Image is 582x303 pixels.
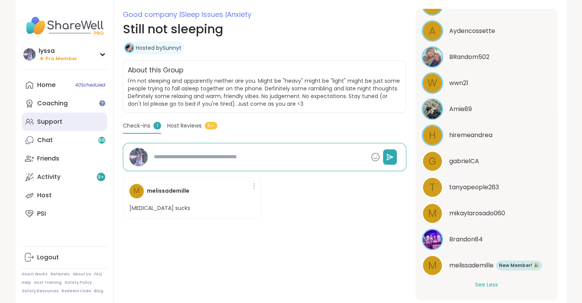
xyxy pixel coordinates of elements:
[94,272,102,277] a: FAQ
[46,56,77,62] span: Pro Member
[22,94,107,113] a: Coaching
[475,281,498,289] button: See Less
[449,209,505,218] span: mikaylarosado060
[423,100,442,119] img: Amie89
[37,210,46,218] div: PSI
[65,280,92,285] a: Safety Policy
[22,272,47,277] a: How It Works
[22,288,59,294] a: Safety Resources
[181,10,227,19] span: Sleep Issues |
[37,173,60,181] div: Activity
[99,100,105,106] iframe: Spotlight
[22,168,107,186] a: Activity9+
[22,280,31,285] a: Help
[134,185,140,197] span: m
[449,52,489,62] span: BRandom502
[136,44,181,52] a: Hosted bySunnyt
[129,148,148,166] img: lyssa
[449,157,479,166] span: gabrielCA
[34,280,62,285] a: Host Training
[98,174,104,180] span: 9 +
[23,48,36,61] img: lyssa
[126,44,133,52] img: Sunnyt
[22,205,107,223] a: PSI
[22,248,107,267] a: Logout
[449,235,483,244] span: Brandon84
[499,262,539,269] span: New Member! 🎉
[62,288,91,294] a: Redeem Code
[37,118,62,126] div: Support
[22,12,107,39] img: ShareWell Nav Logo
[430,180,435,195] span: t
[37,191,52,200] div: Host
[22,76,107,94] a: Home40Scheduled
[99,137,105,144] span: 88
[128,77,401,108] span: I'm not sleeping and apparently neither are you. Might be "heavy" might be "light" might be just ...
[128,66,183,75] h2: About this Group
[429,128,436,143] span: h
[37,99,68,108] div: Coaching
[429,154,436,169] span: g
[37,154,59,163] div: Friends
[422,124,551,146] a: hhiremeandrea
[428,206,437,221] span: m
[422,255,551,276] a: mmelissademilleNew Member! 🎉
[449,183,499,192] span: tanyapeople263
[422,151,551,172] a: ggabrielCA
[37,81,55,89] div: Home
[153,122,161,129] span: 1
[123,122,150,130] span: Check-ins
[449,79,468,88] span: wwn21
[22,186,107,205] a: Host
[227,10,251,19] span: Anxiety
[73,272,91,277] a: About Us
[123,10,181,19] span: Good company |
[429,24,436,39] span: A
[37,253,59,262] div: Logout
[123,20,406,38] h1: Still not sleeping
[422,46,551,68] a: BRandom502BRandom502
[37,136,53,144] div: Chat
[422,72,551,94] a: wwwn21
[75,82,105,88] span: 40 Scheduled
[427,76,437,91] span: w
[167,122,202,130] span: Host Reviews
[422,177,551,198] a: ttanyapeople263
[423,47,442,67] img: BRandom502
[22,131,107,149] a: Chat88
[39,47,77,55] div: lyssa
[449,131,492,140] span: hiremeandrea
[205,122,217,129] span: 5+
[422,203,551,224] a: mmikaylarosado060
[449,261,494,270] span: melissademille
[422,20,551,42] a: AAydencossette
[428,258,437,273] span: m
[147,187,189,195] h4: melissademille
[51,272,70,277] a: Referrals
[22,149,107,168] a: Friends
[423,230,442,249] img: Brandon84
[422,229,551,250] a: Brandon84Brandon84
[94,288,103,294] a: Blog
[449,105,472,114] span: Amie89
[129,205,190,212] p: [MEDICAL_DATA] sucks
[449,26,495,36] span: Aydencossette
[422,98,551,120] a: Amie89Amie89
[22,113,107,131] a: Support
